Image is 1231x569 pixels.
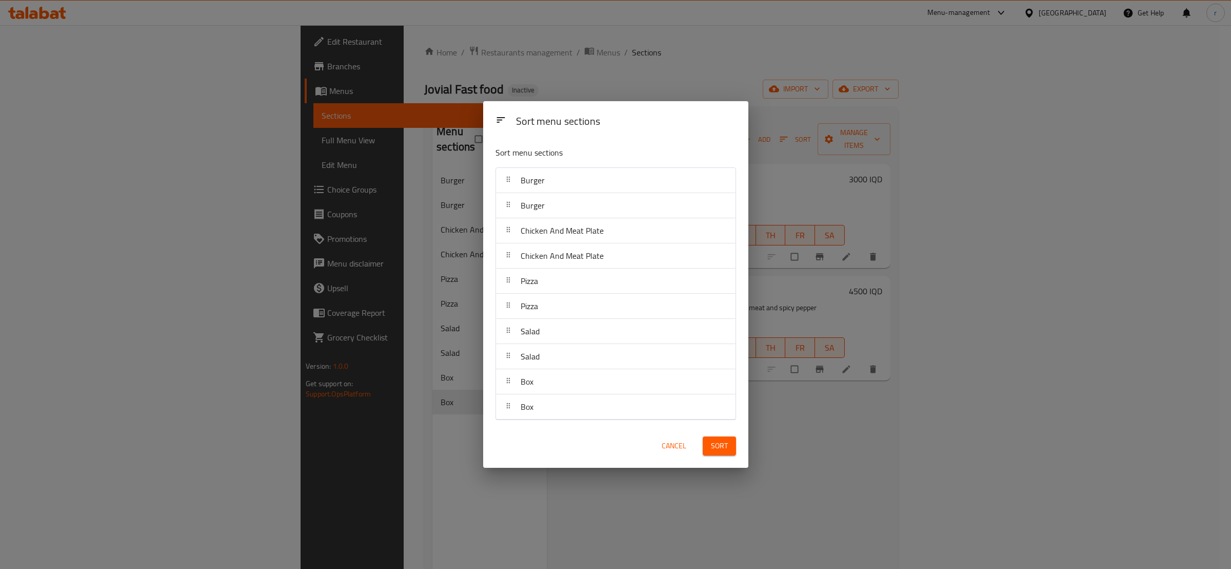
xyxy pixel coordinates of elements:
[521,198,545,213] span: Burger
[711,440,728,452] span: Sort
[496,369,736,394] div: Box
[521,248,604,263] span: Chicken And Meat Plate
[496,319,736,344] div: Salad
[496,168,736,193] div: Burger
[658,437,690,456] button: Cancel
[521,374,533,389] span: Box
[496,243,736,269] div: Chicken And Meat Plate
[521,223,604,238] span: Chicken And Meat Plate
[703,437,736,456] button: Sort
[662,440,686,452] span: Cancel
[521,399,533,414] span: Box
[495,146,686,159] p: Sort menu sections
[521,324,540,339] span: Salad
[496,218,736,243] div: Chicken And Meat Plate
[496,344,736,369] div: Salad
[521,298,538,314] span: Pizza
[521,349,540,364] span: Salad
[496,394,736,420] div: Box
[496,193,736,218] div: Burger
[521,273,538,289] span: Pizza
[496,269,736,294] div: Pizza
[496,294,736,319] div: Pizza
[521,173,545,188] span: Burger
[512,110,740,134] div: Sort menu sections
